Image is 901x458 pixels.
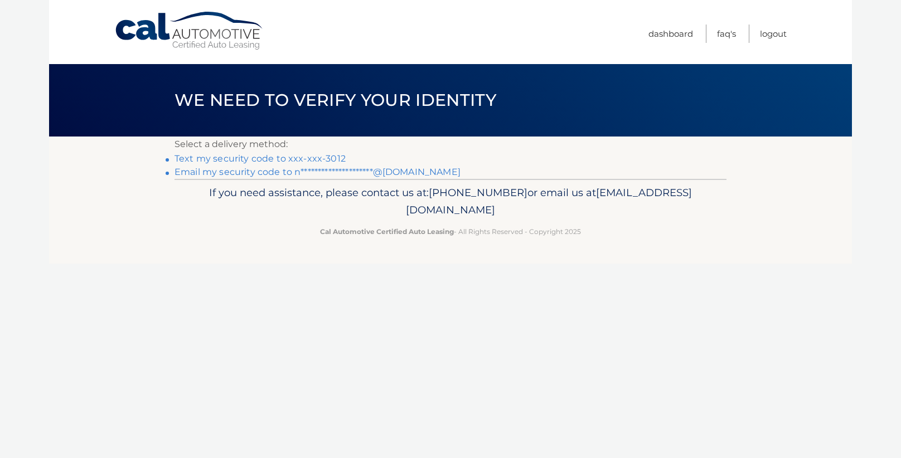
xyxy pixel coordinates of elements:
[760,25,787,43] a: Logout
[182,226,719,237] p: - All Rights Reserved - Copyright 2025
[175,153,346,164] a: Text my security code to xxx-xxx-3012
[429,186,527,199] span: [PHONE_NUMBER]
[175,137,726,152] p: Select a delivery method:
[648,25,693,43] a: Dashboard
[175,90,496,110] span: We need to verify your identity
[717,25,736,43] a: FAQ's
[182,184,719,220] p: If you need assistance, please contact us at: or email us at
[114,11,265,51] a: Cal Automotive
[320,227,454,236] strong: Cal Automotive Certified Auto Leasing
